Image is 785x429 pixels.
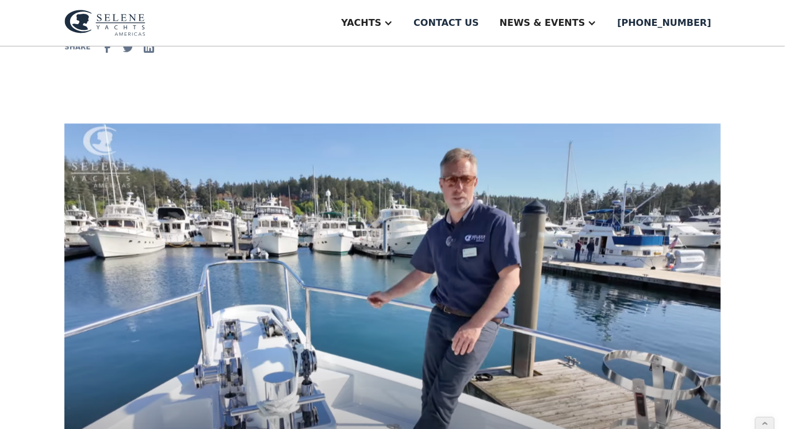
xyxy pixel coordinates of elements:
div: Yachts [341,16,381,30]
div: News & EVENTS [500,16,585,30]
img: logo [64,10,145,36]
img: Twitter [121,41,135,55]
div: Contact us [413,16,479,30]
img: facebook [101,41,114,55]
div: SHARE [64,42,90,52]
img: Linkedin [142,41,156,55]
div: [PHONE_NUMBER] [618,16,711,30]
